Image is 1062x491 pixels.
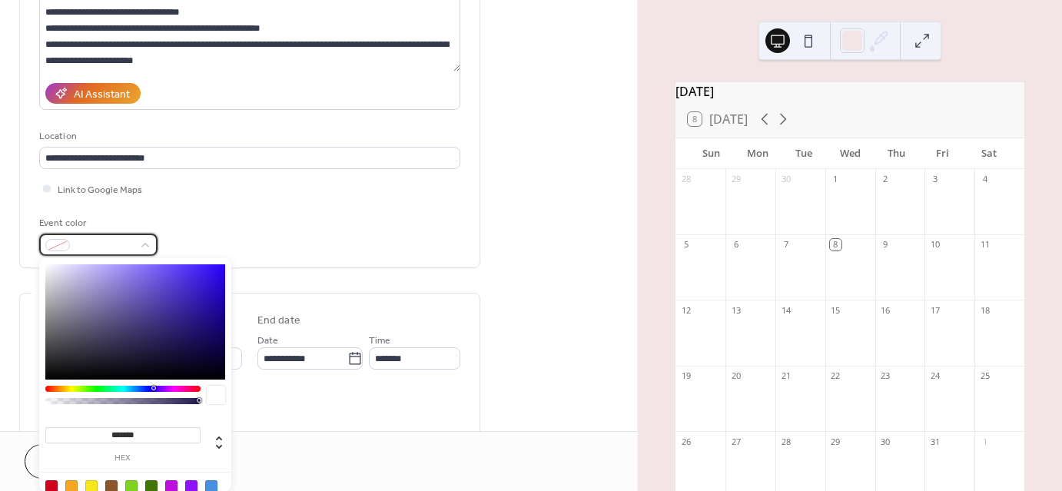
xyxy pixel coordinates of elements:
div: 31 [929,436,941,447]
div: 24 [929,370,941,382]
div: 8 [830,239,841,250]
div: 17 [929,304,941,316]
div: Wed [827,138,873,169]
div: 18 [979,304,991,316]
div: 22 [830,370,841,382]
div: Sat [966,138,1012,169]
div: 5 [680,239,692,250]
div: 2 [880,174,891,185]
div: 28 [680,174,692,185]
div: [DATE] [675,82,1024,101]
div: 29 [830,436,841,447]
div: 28 [780,436,792,447]
div: End date [257,313,300,329]
div: 29 [730,174,742,185]
div: Sun [688,138,734,169]
button: AI Assistant [45,83,141,104]
div: Thu [873,138,919,169]
div: 23 [880,370,891,382]
label: hex [45,454,201,463]
div: 30 [780,174,792,185]
div: 20 [730,370,742,382]
div: 1 [979,436,991,447]
span: Link to Google Maps [58,182,142,198]
div: 9 [880,239,891,250]
div: Fri [919,138,965,169]
div: Tue [781,138,827,169]
span: Time [369,333,390,349]
div: 15 [830,304,841,316]
div: 1 [830,174,841,185]
div: Location [39,128,457,144]
button: Cancel [25,444,119,479]
div: 27 [730,436,742,447]
div: 4 [979,174,991,185]
div: 14 [780,304,792,316]
div: 26 [680,436,692,447]
div: 7 [780,239,792,250]
span: Date [257,333,278,349]
div: 30 [880,436,891,447]
div: 25 [979,370,991,382]
div: 16 [880,304,891,316]
div: 6 [730,239,742,250]
div: 3 [929,174,941,185]
div: 12 [680,304,692,316]
div: 10 [929,239,941,250]
div: 19 [680,370,692,382]
div: Mon [734,138,780,169]
div: Event color [39,215,154,231]
div: AI Assistant [74,87,130,103]
div: 13 [730,304,742,316]
div: 11 [979,239,991,250]
div: 21 [780,370,792,382]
